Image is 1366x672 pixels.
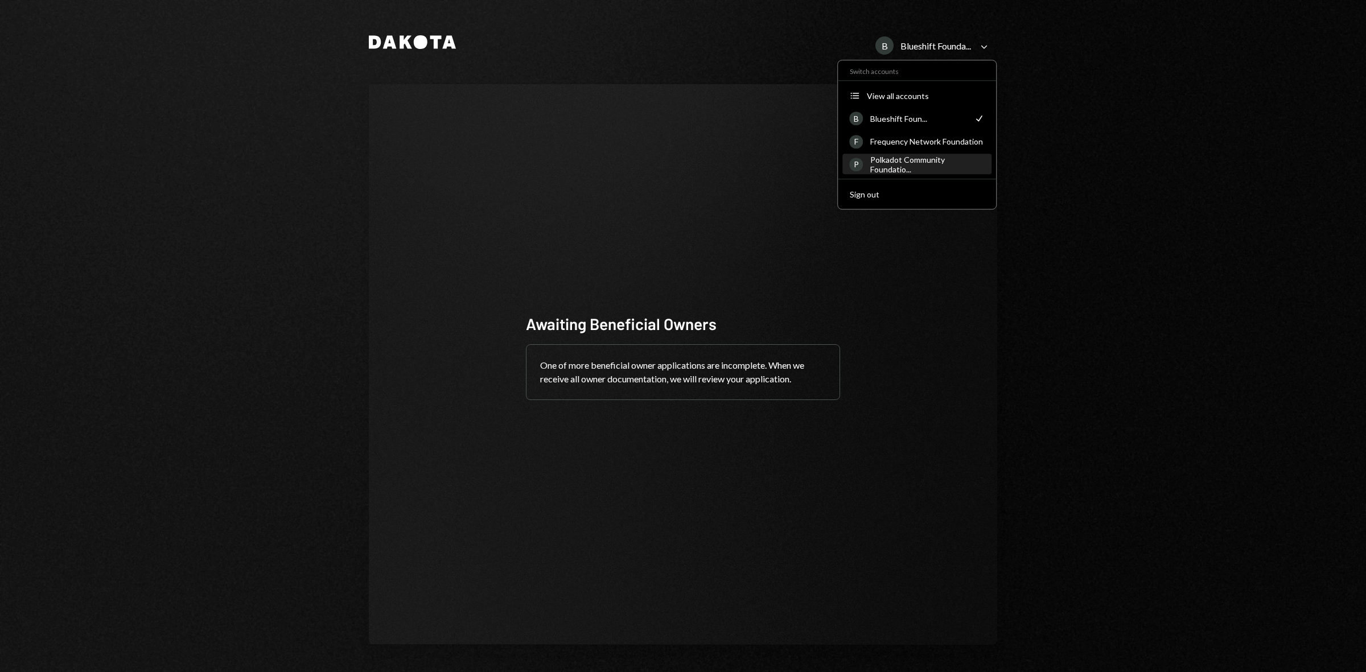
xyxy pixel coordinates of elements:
[870,137,985,146] div: Frequency Network Foundation
[850,189,985,199] div: Sign out
[850,112,863,125] div: B
[843,154,992,174] a: PPolkadot Community Foundatio...
[870,114,967,123] div: Blueshift Foun...
[875,36,894,55] div: B
[843,184,992,205] button: Sign out
[900,40,971,51] div: Blueshift Founda...
[850,158,863,171] div: P
[838,65,997,76] div: Switch accounts
[843,131,992,151] a: FFrequency Network Foundation
[843,86,992,106] button: View all accounts
[867,91,985,101] div: View all accounts
[526,345,840,399] div: One of more beneficial owner applications are incomplete. When we receive all owner documentation...
[870,155,985,174] div: Polkadot Community Foundatio...
[526,313,840,335] div: Awaiting Beneficial Owners
[850,135,863,149] div: F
